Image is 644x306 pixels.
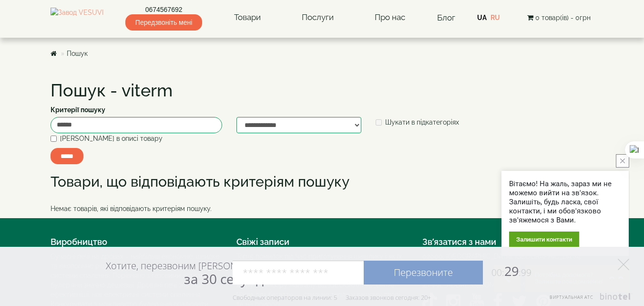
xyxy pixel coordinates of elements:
[184,270,269,288] span: за 30 секунд?
[51,8,103,28] img: Завод VESUVI
[125,5,202,14] a: 0674567692
[544,293,632,306] a: Виртуальная АТС
[51,105,105,115] label: Критерії пошуку
[422,237,594,247] h4: Зв’язатися з нами
[233,294,431,301] div: Свободных операторов на линии: 5 Заказов звонков сегодня: 20+
[236,237,408,247] h4: Свіжі записи
[616,154,629,168] button: close button
[67,50,88,57] a: Пошук
[437,13,455,22] a: Блог
[483,262,532,280] span: 29
[51,174,594,190] h2: Товари, що відповідають критеріям пошуку
[225,7,270,29] a: Товари
[509,179,621,225] div: Вітаємо! На жаль, зараз ми не можемо вийти на зв'язок. Залишіть, будь ласка, свої контакти, і ми ...
[509,232,579,247] div: Залишити контакти
[491,266,504,279] span: 00:
[364,261,483,285] a: Перезвоните
[51,81,594,100] h1: Пошук - viterm
[125,14,202,31] span: Передзвоніть мені
[292,7,343,29] a: Послуги
[365,7,415,29] a: Про нас
[535,14,591,21] span: 0 товар(ів) - 0грн
[477,14,487,21] a: UA
[106,260,269,286] div: Хотите, перезвоним [PERSON_NAME]
[519,266,532,279] span: :99
[51,134,163,143] label: [PERSON_NAME] в описі товару
[376,119,382,126] input: Шукати в підкатегоріях
[51,136,57,142] input: [PERSON_NAME] в описі товару
[376,117,459,127] label: Шукати в підкатегоріях
[524,12,593,23] button: 0 товар(ів) - 0грн
[491,14,500,21] a: RU
[51,237,222,247] h4: Виробництво
[550,294,593,300] span: Виртуальная АТС
[51,204,594,213] p: Немає товарів, які відповідають критеріям пошуку.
